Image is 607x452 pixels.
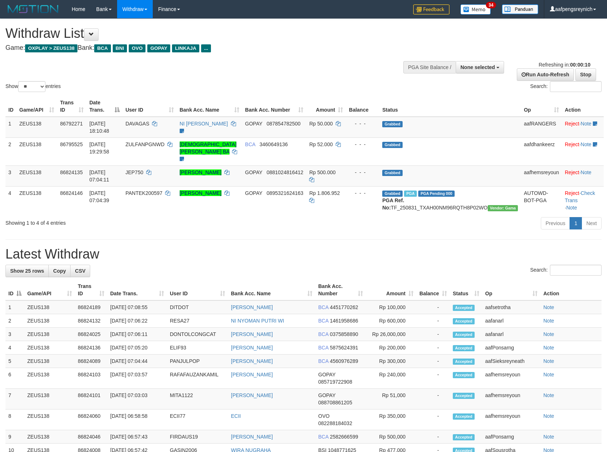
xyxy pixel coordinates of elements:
[318,345,328,351] span: BCA
[5,355,24,368] td: 5
[180,169,221,175] a: [PERSON_NAME]
[125,141,164,147] span: ZULFANPGNWD
[5,117,16,138] td: 1
[562,137,604,165] td: ·
[521,117,562,138] td: aafRANGERS
[453,434,475,440] span: Accepted
[167,430,228,444] td: FIRDAUS19
[382,170,403,176] span: Grabbed
[416,389,450,409] td: -
[5,186,16,214] td: 4
[482,355,540,368] td: aafSieksreyneath
[517,68,574,81] a: Run Auto-Refresh
[70,265,90,277] a: CSV
[488,205,518,211] span: Vendor URL: https://trx31.1velocity.biz
[486,2,496,8] span: 34
[123,96,177,117] th: User ID: activate to sort column ascending
[543,372,554,377] a: Note
[382,142,403,148] span: Grabbed
[75,389,107,409] td: 86824101
[107,409,167,430] td: [DATE] 06:58:58
[75,314,107,328] td: 86824132
[349,189,376,197] div: - - -
[482,341,540,355] td: aafPonsarng
[416,355,450,368] td: -
[5,300,24,314] td: 1
[75,280,107,300] th: Trans ID: activate to sort column ascending
[453,393,475,399] span: Accepted
[482,368,540,389] td: aafhemsreyoun
[413,4,450,15] img: Feedback.jpg
[75,355,107,368] td: 86824089
[581,121,592,127] a: Note
[107,430,167,444] td: [DATE] 06:57:43
[379,186,521,214] td: TF_250831_TXAH00NM96RQTH8P02WO
[366,355,416,368] td: Rp 300,000
[403,61,456,73] div: PGA Site Balance /
[75,341,107,355] td: 86824136
[228,280,315,300] th: Bank Acc. Name: activate to sort column ascending
[231,345,273,351] a: [PERSON_NAME]
[521,186,562,214] td: AUTOWD-BOT-PGA
[366,341,416,355] td: Rp 200,000
[382,191,403,197] span: Grabbed
[231,392,273,398] a: [PERSON_NAME]
[16,165,57,186] td: ZEUS138
[231,331,273,337] a: [PERSON_NAME]
[180,141,237,155] a: [DEMOGRAPHIC_DATA][PERSON_NAME] BA
[453,332,475,338] span: Accepted
[89,141,109,155] span: [DATE] 19:29:58
[167,300,228,314] td: DITDOT
[177,96,242,117] th: Bank Acc. Name: activate to sort column ascending
[543,345,554,351] a: Note
[24,368,75,389] td: ZEUS138
[366,430,416,444] td: Rp 500,000
[366,314,416,328] td: Rp 600,000
[167,314,228,328] td: RESA27
[24,280,75,300] th: Game/API: activate to sort column ascending
[75,328,107,341] td: 86824025
[543,358,554,364] a: Note
[5,247,602,261] h1: Latest Withdraw
[453,345,475,351] span: Accepted
[125,190,163,196] span: PANTEK200597
[382,197,404,211] b: PGA Ref. No:
[309,169,335,175] span: Rp 500.000
[5,430,24,444] td: 9
[231,434,273,440] a: [PERSON_NAME]
[562,186,604,214] td: · ·
[482,328,540,341] td: aafanarl
[24,355,75,368] td: ZEUS138
[167,389,228,409] td: MITA1122
[75,430,107,444] td: 86824046
[330,331,358,337] span: Copy 0375858890 to clipboard
[107,355,167,368] td: [DATE] 07:04:44
[565,190,579,196] a: Reject
[147,44,170,52] span: GOPAY
[167,341,228,355] td: ELIF93
[107,341,167,355] td: [DATE] 07:05:20
[5,265,49,277] a: Show 25 rows
[543,304,554,310] a: Note
[482,389,540,409] td: aafhemsreyoun
[416,300,450,314] td: -
[482,430,540,444] td: aafPonsarng
[366,280,416,300] th: Amount: activate to sort column ascending
[543,434,554,440] a: Note
[245,169,262,175] span: GOPAY
[16,137,57,165] td: ZEUS138
[382,121,403,127] span: Grabbed
[309,121,333,127] span: Rp 50.000
[18,81,45,92] select: Showentries
[107,280,167,300] th: Date Trans.: activate to sort column ascending
[315,280,366,300] th: Bank Acc. Number: activate to sort column ascending
[379,96,521,117] th: Status
[502,4,538,14] img: panduan.png
[231,372,273,377] a: [PERSON_NAME]
[581,169,592,175] a: Note
[167,328,228,341] td: DONTOLCONGCAT
[330,318,358,324] span: Copy 1461958686 to clipboard
[570,217,582,229] a: 1
[129,44,145,52] span: OVO
[107,368,167,389] td: [DATE] 07:03:57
